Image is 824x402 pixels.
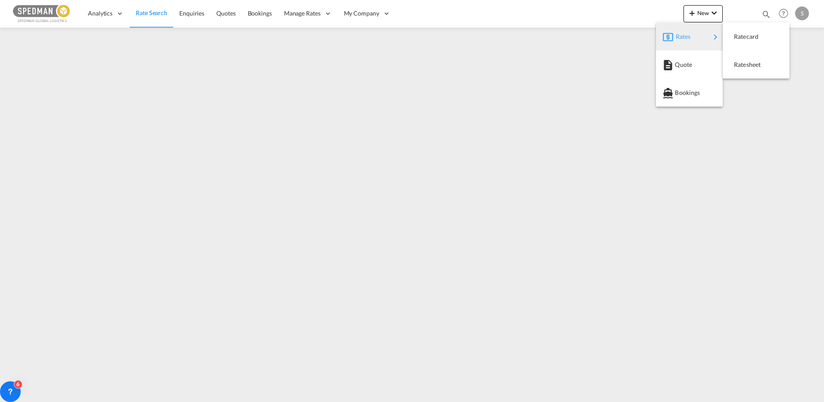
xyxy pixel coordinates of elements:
div: Bookings [663,82,716,104]
button: Quote [656,50,723,79]
span: Bookings [675,84,684,101]
div: Quote [663,54,716,75]
span: Rates [676,28,686,45]
md-icon: icon-chevron-right [710,32,721,42]
span: Quote [675,56,684,73]
button: Bookings [656,79,723,107]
